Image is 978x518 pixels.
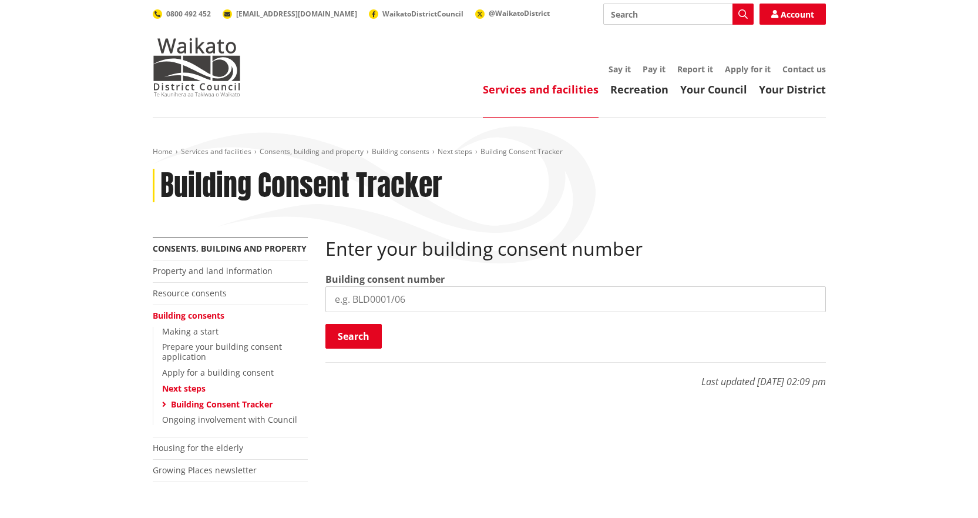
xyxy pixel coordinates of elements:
[162,326,219,337] a: Making a start
[372,146,429,156] a: Building consents
[153,147,826,157] nav: breadcrumb
[438,146,472,156] a: Next steps
[236,9,357,19] span: [EMAIL_ADDRESS][DOMAIN_NAME]
[325,272,445,286] label: Building consent number
[680,82,747,96] a: Your Council
[162,414,297,425] a: Ongoing involvement with Council
[260,146,364,156] a: Consents, building and property
[181,146,251,156] a: Services and facilities
[643,64,666,75] a: Pay it
[153,442,243,453] a: Housing for the elderly
[153,310,224,321] a: Building consents
[171,399,273,410] a: Building Consent Tracker
[153,243,307,254] a: Consents, building and property
[162,367,274,378] a: Apply for a building consent
[153,464,257,476] a: Growing Places newsletter
[759,82,826,96] a: Your District
[325,286,826,312] input: e.g. BLD0001/06
[382,9,463,19] span: WaikatoDistrictCouncil
[325,324,382,349] button: Search
[475,8,550,18] a: @WaikatoDistrict
[483,82,599,96] a: Services and facilities
[166,9,211,19] span: 0800 492 452
[603,4,754,25] input: Search input
[782,64,826,75] a: Contact us
[153,288,227,299] a: Resource consents
[609,64,631,75] a: Say it
[677,64,713,75] a: Report it
[160,169,442,203] h1: Building Consent Tracker
[162,383,206,394] a: Next steps
[162,341,282,362] a: Prepare your building consent application
[223,9,357,19] a: [EMAIL_ADDRESS][DOMAIN_NAME]
[153,265,273,276] a: Property and land information
[153,9,211,19] a: 0800 492 452
[369,9,463,19] a: WaikatoDistrictCouncil
[325,238,826,260] h2: Enter your building consent number
[480,146,563,156] span: Building Consent Tracker
[153,38,241,96] img: Waikato District Council - Te Kaunihera aa Takiwaa o Waikato
[759,4,826,25] a: Account
[610,82,668,96] a: Recreation
[325,362,826,389] p: Last updated [DATE] 02:09 pm
[153,146,173,156] a: Home
[489,8,550,18] span: @WaikatoDistrict
[725,64,771,75] a: Apply for it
